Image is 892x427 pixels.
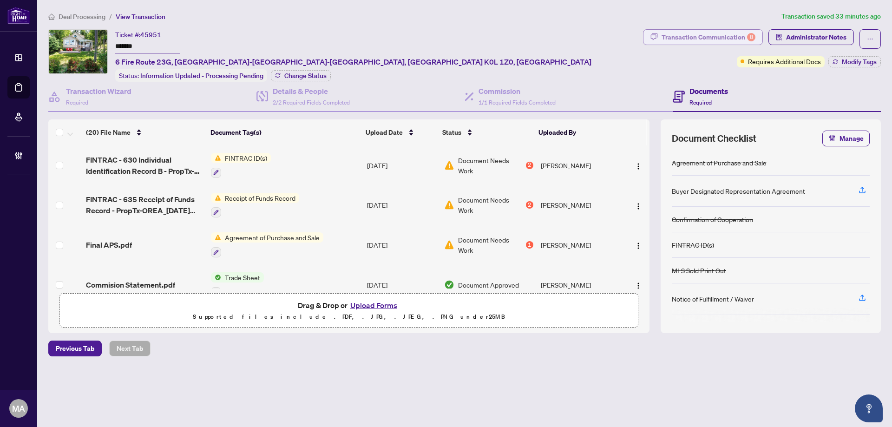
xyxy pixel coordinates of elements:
[672,158,767,168] div: Agreement of Purchase and Sale
[537,225,622,265] td: [PERSON_NAME]
[635,282,642,289] img: Logo
[635,203,642,210] img: Logo
[211,153,271,178] button: Status IconFINTRAC ID(s)
[66,99,88,106] span: Required
[109,11,112,22] li: /
[211,272,221,282] img: Status Icon
[776,34,782,40] span: solution
[672,294,754,304] div: Notice of Fulfillment / Waiver
[211,193,299,218] button: Status IconReceipt of Funds Record
[479,99,556,106] span: 1/1 Required Fields Completed
[444,280,454,290] img: Document Status
[631,277,646,292] button: Logo
[221,272,264,282] span: Trade Sheet
[458,235,524,255] span: Document Needs Work
[842,59,877,65] span: Modify Tags
[439,119,535,145] th: Status
[86,239,132,250] span: Final APS.pdf
[747,33,755,41] div: 8
[7,7,30,24] img: logo
[363,185,440,225] td: [DATE]
[82,119,207,145] th: (20) File Name
[672,240,714,250] div: FINTRAC ID(s)
[781,11,881,22] article: Transaction saved 33 minutes ago
[48,341,102,356] button: Previous Tab
[140,31,161,39] span: 45951
[271,70,331,81] button: Change Status
[115,69,267,82] div: Status:
[635,242,642,250] img: Logo
[273,85,350,97] h4: Details & People
[211,272,264,297] button: Status IconTrade Sheet
[86,279,175,290] span: Commision Statement.pdf
[855,394,883,422] button: Open asap
[828,56,881,67] button: Modify Tags
[631,237,646,252] button: Logo
[822,131,870,146] button: Manage
[86,127,131,138] span: (20) File Name
[689,85,728,97] h4: Documents
[526,241,533,249] div: 1
[109,341,151,356] button: Next Tab
[366,127,403,138] span: Upload Date
[60,294,638,328] span: Drag & Drop orUpload FormsSupported files include .PDF, .JPG, .JPEG, .PNG under25MB
[221,153,271,163] span: FINTRAC ID(s)
[207,119,362,145] th: Document Tag(s)
[635,163,642,170] img: Logo
[672,214,753,224] div: Confirmation of Cooperation
[56,341,94,356] span: Previous Tab
[211,193,221,203] img: Status Icon
[362,119,439,145] th: Upload Date
[115,56,591,67] span: 6 Fire Route 23G, [GEOGRAPHIC_DATA]-[GEOGRAPHIC_DATA]-[GEOGRAPHIC_DATA], [GEOGRAPHIC_DATA] K0L 1Z...
[363,145,440,185] td: [DATE]
[66,311,632,322] p: Supported files include .PDF, .JPG, .JPEG, .PNG under 25 MB
[662,30,755,45] div: Transaction Communication
[537,145,622,185] td: [PERSON_NAME]
[444,160,454,171] img: Document Status
[442,127,461,138] span: Status
[284,72,327,79] span: Change Status
[458,280,519,290] span: Document Approved
[221,232,323,243] span: Agreement of Purchase and Sale
[49,30,107,73] img: IMG-X12231956_1.jpg
[348,299,400,311] button: Upload Forms
[458,155,524,176] span: Document Needs Work
[672,186,805,196] div: Buyer Designated Representation Agreement
[116,13,165,21] span: View Transaction
[211,153,221,163] img: Status Icon
[444,240,454,250] img: Document Status
[526,162,533,169] div: 2
[672,265,726,276] div: MLS Sold Print Out
[66,85,131,97] h4: Transaction Wizard
[458,195,524,215] span: Document Needs Work
[537,185,622,225] td: [PERSON_NAME]
[631,197,646,212] button: Logo
[115,29,161,40] div: Ticket #:
[840,131,864,146] span: Manage
[59,13,105,21] span: Deal Processing
[363,225,440,265] td: [DATE]
[748,56,821,66] span: Requires Additional Docs
[86,194,203,216] span: FINTRAC - 635 Receipt of Funds Record - PropTx-OREA_[DATE] 14_08_06.pdf
[363,265,440,305] td: [DATE]
[86,154,203,177] span: FINTRAC - 630 Individual Identification Record B - PropTx-OREA_[DATE] 14_13_20.pdf
[768,29,854,45] button: Administrator Notes
[140,72,263,80] span: Information Updated - Processing Pending
[786,30,846,45] span: Administrator Notes
[12,402,25,415] span: MA
[211,232,221,243] img: Status Icon
[672,132,756,145] span: Document Checklist
[631,158,646,173] button: Logo
[211,232,323,257] button: Status IconAgreement of Purchase and Sale
[273,99,350,106] span: 2/2 Required Fields Completed
[298,299,400,311] span: Drag & Drop or
[526,201,533,209] div: 2
[535,119,619,145] th: Uploaded By
[689,99,712,106] span: Required
[537,265,622,305] td: [PERSON_NAME]
[867,36,873,42] span: ellipsis
[479,85,556,97] h4: Commission
[221,193,299,203] span: Receipt of Funds Record
[444,200,454,210] img: Document Status
[643,29,763,45] button: Transaction Communication8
